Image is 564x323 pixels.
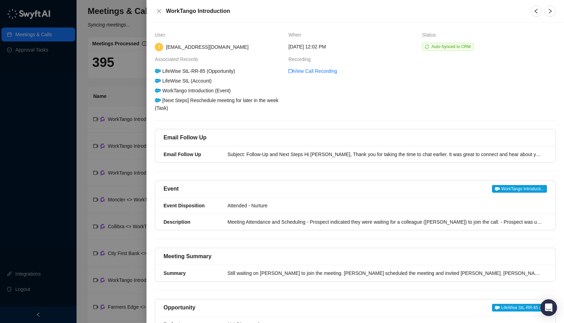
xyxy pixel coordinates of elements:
[492,304,547,312] span: LifeWise StL-RR-85 (...
[422,31,439,39] span: Status
[154,77,213,85] div: LifeWise StL (Account)
[164,133,207,142] h5: Email Follow Up
[155,7,163,15] button: Close
[228,218,543,226] div: Meeting Attendance and Scheduling - Prospect indicated they were waiting for a colleague ([PERSON...
[288,55,314,63] span: Recording
[164,303,196,312] h5: Opportunity
[228,202,543,209] div: Attended - Nurture
[166,7,522,15] h5: WorkTango Introduction
[425,45,429,49] span: sync
[288,31,305,39] span: When
[228,151,543,158] div: Subject: Follow-Up and Next Steps Hi [PERSON_NAME], Thank you for taking the time to chat earlier...
[154,97,284,112] div: [Next Steps] Reschedule meeting for later in the week (Task)
[158,43,161,51] span: T
[155,55,202,63] span: Associated Records
[492,185,547,193] a: WorkTango Introducti...
[533,8,539,14] span: left
[155,31,169,39] span: User
[166,44,248,50] span: [EMAIL_ADDRESS][DOMAIN_NAME]
[164,252,212,261] h5: Meeting Summary
[288,69,293,74] span: video-camera
[228,269,543,277] div: Still waiting on [PERSON_NAME] to join the meeting. [PERSON_NAME] scheduled the meeting and invit...
[492,303,547,312] a: LifeWise StL-RR-85 (...
[164,203,205,208] strong: Event Disposition
[164,219,190,225] strong: Description
[164,270,186,276] strong: Summary
[431,44,471,49] span: Auto-Synced to CRM
[156,8,162,14] span: close
[164,152,201,157] strong: Email Follow Up
[288,43,326,51] span: [DATE] 12:02 PM
[164,185,179,193] h5: Event
[540,299,557,316] div: Open Intercom Messenger
[154,67,236,75] div: LifeWise StL-RR-85 (Opportunity)
[547,8,553,14] span: right
[288,67,337,75] a: video-cameraView Call Recording
[154,87,232,94] div: WorkTango Introduction (Event)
